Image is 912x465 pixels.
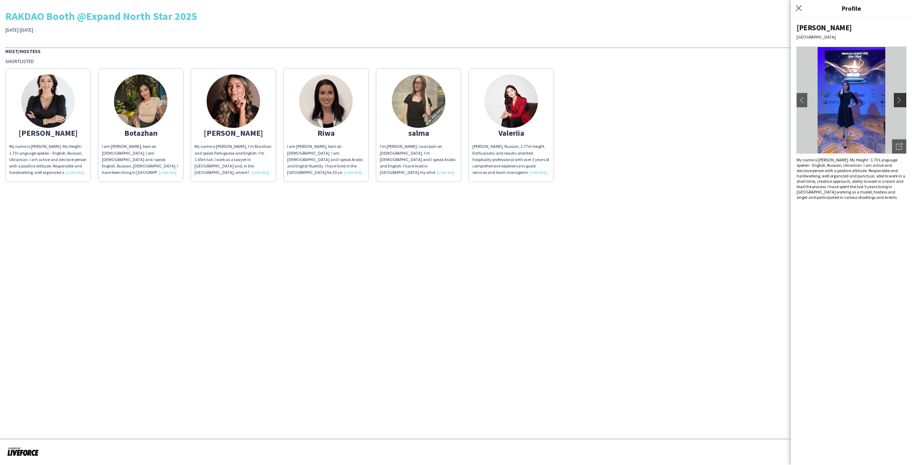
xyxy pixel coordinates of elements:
img: Powered by Liveforce [7,446,39,456]
div: [GEOGRAPHIC_DATA] [797,34,906,40]
img: thumb-655a2beba6011.jpeg [299,74,353,128]
h3: Profile [791,4,912,13]
img: Crew avatar or photo [797,47,906,154]
div: [PERSON_NAME] [9,130,87,136]
img: thumb-66f58db5b7d32.jpeg [21,74,75,128]
div: [PERSON_NAME] [195,130,272,136]
div: My name is [PERSON_NAME], I’m Brazilian and speak Portuguese and English. I’m 1.65m tall. I work ... [195,143,272,176]
div: Shortlisted [5,58,907,64]
div: salma [380,130,457,136]
div: Open photos pop-in [892,139,906,154]
div: Host/Hostess [5,47,907,55]
div: I am [PERSON_NAME], born on [DEMOGRAPHIC_DATA]. I am [DEMOGRAPHIC_DATA] and i speak English, Russ... [102,143,180,176]
div: My name is [PERSON_NAME]. My Height : 1.70 Language spoken - English, Russian, Ukrainian. I am ac... [9,143,87,176]
div: Riwa [287,130,365,136]
div: I’m [PERSON_NAME]. I was born on [DEMOGRAPHIC_DATA]. I’m [DEMOGRAPHIC_DATA] and I speak Arabic an... [380,143,457,176]
div: [PERSON_NAME] [797,23,906,32]
div: RAKDAO Booth @Expand North Star 2025 [5,11,907,21]
div: [DATE]-[DATE] [5,27,321,33]
img: thumb-2d7b2d94-a3ec-45da-9ea2-347764875c5c.jpg [392,74,445,128]
div: Valeriia [472,130,550,136]
div: My name is [PERSON_NAME]. My Height : 1.70 Language spoken - English, Russian, Ukrainian. I am ac... [797,157,906,200]
img: thumb-66f82e9b12624.jpeg [484,74,538,128]
img: thumb-68b7e7e538877.jpeg [207,74,260,128]
div: [PERSON_NAME], Russian, 1.77m height. Enthusiastic and results-oriented hospitality professional ... [472,143,550,176]
img: thumb-661349bbd80cd.jpg [114,74,167,128]
div: I am [PERSON_NAME], born on [DEMOGRAPHIC_DATA]. I am [DEMOGRAPHIC_DATA] and I speak Arabic and En... [287,143,365,176]
div: Botazhan [102,130,180,136]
